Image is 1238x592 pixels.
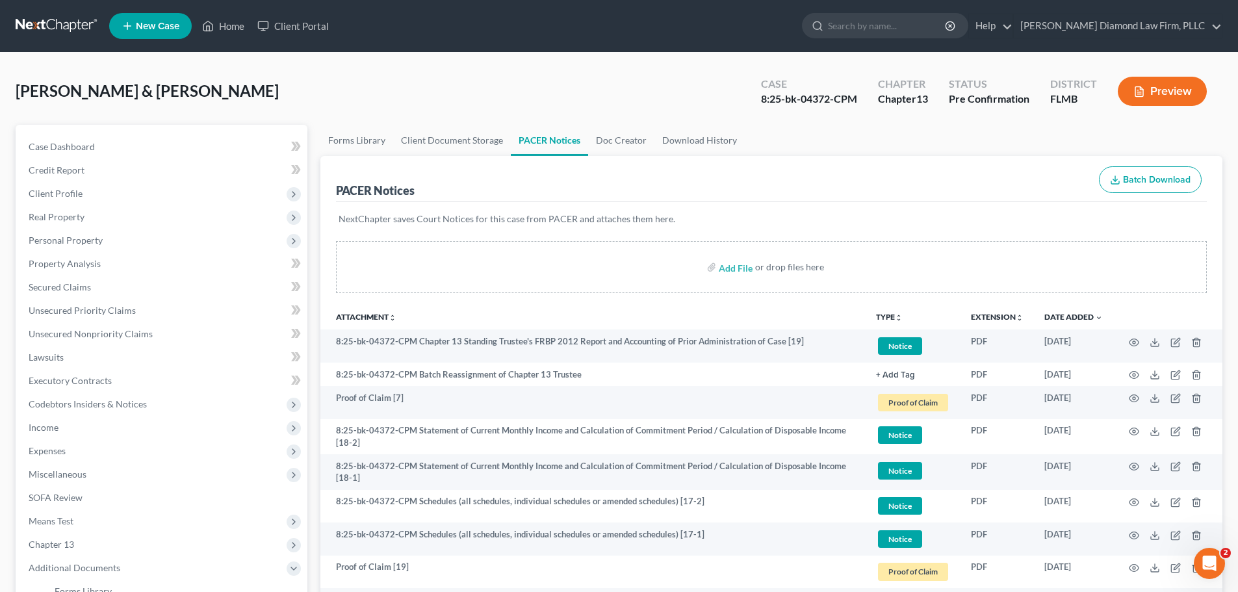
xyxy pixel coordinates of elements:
[320,386,866,419] td: Proof of Claim [7]
[29,352,64,363] span: Lawsuits
[1034,386,1113,419] td: [DATE]
[876,368,950,381] a: + Add Tag
[18,252,307,276] a: Property Analysis
[1034,454,1113,490] td: [DATE]
[876,460,950,482] a: Notice
[961,522,1034,556] td: PDF
[18,346,307,369] a: Lawsuits
[136,21,179,31] span: New Case
[29,141,95,152] span: Case Dashboard
[828,14,947,38] input: Search by name...
[29,188,83,199] span: Client Profile
[320,454,866,490] td: 8:25-bk-04372-CPM Statement of Current Monthly Income and Calculation of Commitment Period / Calc...
[16,81,279,100] span: [PERSON_NAME] & [PERSON_NAME]
[1034,329,1113,363] td: [DATE]
[320,419,866,455] td: 8:25-bk-04372-CPM Statement of Current Monthly Income and Calculation of Commitment Period / Calc...
[29,375,112,386] span: Executory Contracts
[761,77,857,92] div: Case
[755,261,824,274] div: or drop files here
[29,164,84,175] span: Credit Report
[389,314,396,322] i: unfold_more
[29,515,73,526] span: Means Test
[1050,92,1097,107] div: FLMB
[1014,14,1222,38] a: [PERSON_NAME] Diamond Law Firm, PLLC
[1034,522,1113,556] td: [DATE]
[961,490,1034,523] td: PDF
[336,312,396,322] a: Attachmentunfold_more
[1095,314,1103,322] i: expand_more
[18,486,307,509] a: SOFA Review
[29,492,83,503] span: SOFA Review
[18,159,307,182] a: Credit Report
[878,77,928,92] div: Chapter
[29,328,153,339] span: Unsecured Nonpriority Claims
[1034,490,1113,523] td: [DATE]
[196,14,251,38] a: Home
[876,371,915,380] button: + Add Tag
[29,469,86,480] span: Miscellaneous
[320,329,866,363] td: 8:25-bk-04372-CPM Chapter 13 Standing Trustee's FRBP 2012 Report and Accounting of Prior Administ...
[29,562,120,573] span: Additional Documents
[1044,312,1103,322] a: Date Added expand_more
[654,125,745,156] a: Download History
[761,92,857,107] div: 8:25-bk-04372-CPM
[1099,166,1202,194] button: Batch Download
[961,386,1034,419] td: PDF
[1220,548,1231,558] span: 2
[1034,556,1113,589] td: [DATE]
[878,337,922,355] span: Notice
[961,419,1034,455] td: PDF
[949,77,1029,92] div: Status
[336,183,415,198] div: PACER Notices
[511,125,588,156] a: PACER Notices
[876,313,903,322] button: TYPEunfold_more
[971,312,1024,322] a: Extensionunfold_more
[29,445,66,456] span: Expenses
[29,539,74,550] span: Chapter 13
[320,556,866,589] td: Proof of Claim [19]
[29,258,101,269] span: Property Analysis
[320,363,866,386] td: 8:25-bk-04372-CPM Batch Reassignment of Chapter 13 Trustee
[969,14,1012,38] a: Help
[588,125,654,156] a: Doc Creator
[878,394,948,411] span: Proof of Claim
[878,426,922,444] span: Notice
[1050,77,1097,92] div: District
[916,92,928,105] span: 13
[876,495,950,517] a: Notice
[29,422,58,433] span: Income
[876,561,950,582] a: Proof of Claim
[29,305,136,316] span: Unsecured Priority Claims
[18,299,307,322] a: Unsecured Priority Claims
[878,530,922,548] span: Notice
[29,235,103,246] span: Personal Property
[29,211,84,222] span: Real Property
[18,322,307,346] a: Unsecured Nonpriority Claims
[1194,548,1225,579] iframe: Intercom live chat
[320,125,393,156] a: Forms Library
[1016,314,1024,322] i: unfold_more
[961,363,1034,386] td: PDF
[895,314,903,322] i: unfold_more
[1118,77,1207,106] button: Preview
[393,125,511,156] a: Client Document Storage
[1123,174,1191,185] span: Batch Download
[876,335,950,357] a: Notice
[251,14,335,38] a: Client Portal
[876,528,950,550] a: Notice
[878,563,948,580] span: Proof of Claim
[878,92,928,107] div: Chapter
[29,398,147,409] span: Codebtors Insiders & Notices
[878,462,922,480] span: Notice
[961,454,1034,490] td: PDF
[339,212,1204,225] p: NextChapter saves Court Notices for this case from PACER and attaches them here.
[18,135,307,159] a: Case Dashboard
[961,329,1034,363] td: PDF
[1034,419,1113,455] td: [DATE]
[961,556,1034,589] td: PDF
[1034,363,1113,386] td: [DATE]
[18,276,307,299] a: Secured Claims
[876,392,950,413] a: Proof of Claim
[18,369,307,393] a: Executory Contracts
[320,522,866,556] td: 8:25-bk-04372-CPM Schedules (all schedules, individual schedules or amended schedules) [17-1]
